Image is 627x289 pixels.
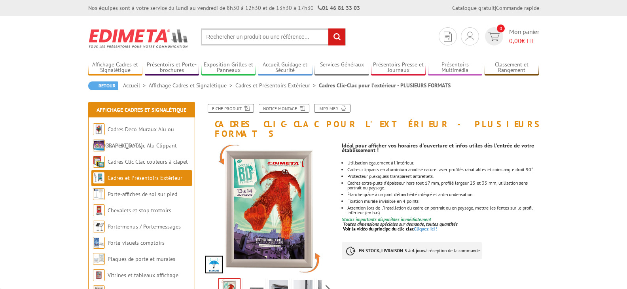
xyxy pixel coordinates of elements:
[342,143,539,153] p: Idéal pour afficher vos horaires d'ouverture et infos utiles dès l'entrée de votre établissement !
[347,161,539,165] li: Utilisation également à l'intérieur.
[466,32,474,41] img: devis rapide
[108,255,175,263] a: Plaques de porte et murales
[93,126,174,149] a: Cadres Deco Muraux Alu ou [GEOGRAPHIC_DATA]
[201,61,256,74] a: Exposition Grilles et Panneaux
[108,272,178,279] a: Vitrines et tableaux affichage
[343,226,438,232] a: Voir la vidéo du principe du clic-clacCliquez-ici !
[347,199,539,204] li: Fixation murale invisible en 4 points.
[428,61,483,74] a: Présentoirs Multimédia
[93,188,105,200] img: Porte-affiches de sol sur pied
[347,174,539,179] li: Protecteur plexiglass transparent antireflets.
[509,37,521,45] span: 0,00
[197,104,545,138] h1: Cadres Clic-Clac pour l'extérieur - PLUSIEURS FORMATS
[93,269,105,281] img: Vitrines et tableaux affichage
[93,221,105,232] img: Porte-menus / Porte-messages
[108,174,182,181] a: Cadres et Présentoirs Extérieur
[347,167,539,172] li: Cadres clippants en aluminium anodisé naturel avec profilés rabattables et coins angle droit 90°.
[485,61,539,74] a: Classement et Rangement
[314,104,350,113] a: Imprimer
[343,221,458,227] em: Toutes dimensions spéciales sur demande, toutes quantités
[108,207,171,214] a: Chevalets et stop trottoirs
[108,191,177,198] a: Porte-affiches de sol sur pied
[88,81,118,90] a: Retour
[496,4,539,11] a: Commande rapide
[208,104,254,113] a: Fiche produit
[88,24,189,53] img: Edimeta
[108,158,188,165] a: Cadres Clic-Clac couleurs à clapet
[452,4,539,12] div: |
[371,61,426,74] a: Présentoirs Presse et Journaux
[88,4,360,12] div: Nos équipes sont à votre service du lundi au vendredi de 8h30 à 12h30 et de 13h30 à 17h30
[483,27,539,45] a: devis rapide 0 Mon panier 0,00€ HT
[93,123,105,135] img: Cadres Deco Muraux Alu ou Bois
[314,61,369,74] a: Services Généraux
[497,25,505,32] span: 0
[93,204,105,216] img: Chevalets et stop trottoirs
[318,4,360,11] strong: 01 46 81 33 03
[123,82,149,89] a: Accueil
[108,223,181,230] a: Porte-menus / Porte-messages
[342,242,482,259] p: à réception de la commande
[319,81,451,89] li: Cadres Clic-Clac pour l'extérieur - PLUSIEURS FORMATS
[108,142,177,149] a: Cadres Clic-Clac Alu Clippant
[258,61,313,74] a: Accueil Guidage et Sécurité
[488,32,500,41] img: devis rapide
[509,36,539,45] span: € HT
[108,239,165,246] a: Porte-visuels comptoirs
[444,32,452,42] img: devis rapide
[347,206,539,215] li: Attention lors de l'installation du cadre en portrait ou en paysage, mettre les fentes sur le pro...
[97,106,186,113] a: Affichage Cadres et Signalétique
[343,226,414,232] span: Voir la vidéo du principe du clic-clac
[509,27,539,45] span: Mon panier
[93,156,105,168] img: Cadres Clic-Clac couleurs à clapet
[93,172,105,184] img: Cadres et Présentoirs Extérieur
[347,192,539,197] li: Étanche grâce à un joint d’étanchéité intégré et anti-condensation.
[359,247,425,253] strong: EN STOCK, LIVRAISON 3 à 4 jours
[259,104,309,113] a: Notice Montage
[88,61,143,74] a: Affichage Cadres et Signalétique
[203,142,336,276] img: cadres_aluminium_clic_clac_vac949wp.jpg
[347,181,539,190] li: Cadres extra-plats d'épaisseur hors tout 17 mm, profilé largeur 25 et 35 mm, utilisation sens por...
[328,28,345,45] input: rechercher
[93,253,105,265] img: Plaques de porte et murales
[93,237,105,249] img: Porte-visuels comptoirs
[235,82,319,89] a: Cadres et Présentoirs Extérieur
[342,216,431,222] font: Stocks importants disponibles immédiatement
[201,28,346,45] input: Rechercher un produit ou une référence...
[149,82,235,89] a: Affichage Cadres et Signalétique
[452,4,495,11] a: Catalogue gratuit
[145,61,199,74] a: Présentoirs et Porte-brochures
